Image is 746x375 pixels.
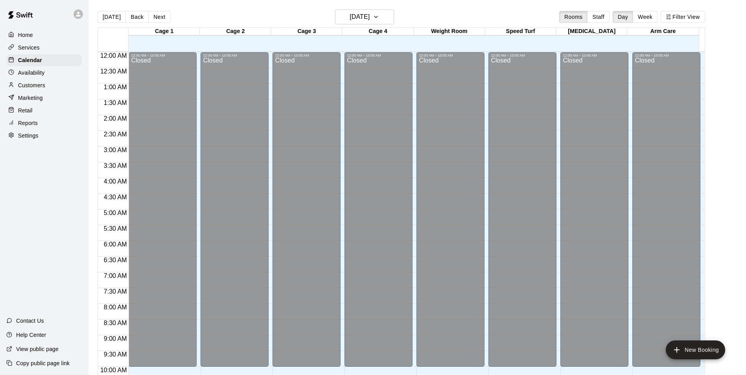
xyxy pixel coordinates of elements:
[98,367,129,373] span: 10:00 AM
[18,94,43,102] p: Marketing
[6,29,82,41] a: Home
[129,28,200,35] div: Cage 1
[200,28,271,35] div: Cage 2
[98,68,129,75] span: 12:30 AM
[491,53,554,57] div: 12:00 AM – 10:00 AM
[125,11,149,23] button: Back
[102,99,129,106] span: 1:30 AM
[131,53,194,57] div: 12:00 AM – 10:00 AM
[102,335,129,342] span: 9:00 AM
[335,9,394,24] button: [DATE]
[6,54,82,66] a: Calendar
[635,53,698,57] div: 12:00 AM – 10:00 AM
[16,317,44,325] p: Contact Us
[102,304,129,311] span: 8:00 AM
[18,44,40,51] p: Services
[203,57,266,369] div: Closed
[18,119,38,127] p: Reports
[635,57,698,369] div: Closed
[102,131,129,138] span: 2:30 AM
[350,11,370,22] h6: [DATE]
[102,84,129,90] span: 1:00 AM
[16,331,46,339] p: Help Center
[661,11,705,23] button: Filter View
[18,81,45,89] p: Customers
[416,52,484,367] div: 12:00 AM – 10:00 AM: Closed
[18,56,42,64] p: Calendar
[563,57,626,369] div: Closed
[18,31,33,39] p: Home
[613,11,633,23] button: Day
[419,57,482,369] div: Closed
[129,52,197,367] div: 12:00 AM – 10:00 AM: Closed
[18,132,39,140] p: Settings
[6,105,82,116] a: Retail
[16,345,59,353] p: View public page
[414,28,485,35] div: Weight Room
[347,57,410,369] div: Closed
[633,11,658,23] button: Week
[102,178,129,185] span: 4:00 AM
[6,42,82,53] a: Services
[18,69,45,77] p: Availability
[419,53,482,57] div: 12:00 AM – 10:00 AM
[102,351,129,358] span: 9:30 AM
[6,79,82,91] a: Customers
[102,194,129,200] span: 4:30 AM
[587,11,610,23] button: Staff
[98,52,129,59] span: 12:00 AM
[275,57,338,369] div: Closed
[131,57,194,369] div: Closed
[6,92,82,104] a: Marketing
[102,210,129,216] span: 5:00 AM
[98,11,126,23] button: [DATE]
[102,320,129,326] span: 8:30 AM
[6,67,82,79] a: Availability
[273,52,341,367] div: 12:00 AM – 10:00 AM: Closed
[102,257,129,263] span: 6:30 AM
[556,28,627,35] div: [MEDICAL_DATA]
[18,107,33,114] p: Retail
[6,130,82,142] a: Settings
[563,53,626,57] div: 12:00 AM – 10:00 AM
[271,28,342,35] div: Cage 3
[6,117,82,129] a: Reports
[201,52,269,367] div: 12:00 AM – 10:00 AM: Closed
[102,225,129,232] span: 5:30 AM
[485,28,556,35] div: Speed Turf
[102,115,129,122] span: 2:00 AM
[148,11,170,23] button: Next
[275,53,338,57] div: 12:00 AM – 10:00 AM
[559,11,588,23] button: Rooms
[666,340,725,359] button: add
[632,52,700,367] div: 12:00 AM – 10:00 AM: Closed
[344,52,413,367] div: 12:00 AM – 10:00 AM: Closed
[491,57,554,369] div: Closed
[102,241,129,248] span: 6:00 AM
[102,272,129,279] span: 7:00 AM
[347,53,410,57] div: 12:00 AM – 10:00 AM
[16,359,70,367] p: Copy public page link
[102,162,129,169] span: 3:30 AM
[627,28,698,35] div: Arm Care
[560,52,628,367] div: 12:00 AM – 10:00 AM: Closed
[203,53,266,57] div: 12:00 AM – 10:00 AM
[102,147,129,153] span: 3:00 AM
[102,288,129,295] span: 7:30 AM
[488,52,556,367] div: 12:00 AM – 10:00 AM: Closed
[343,28,414,35] div: Cage 4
